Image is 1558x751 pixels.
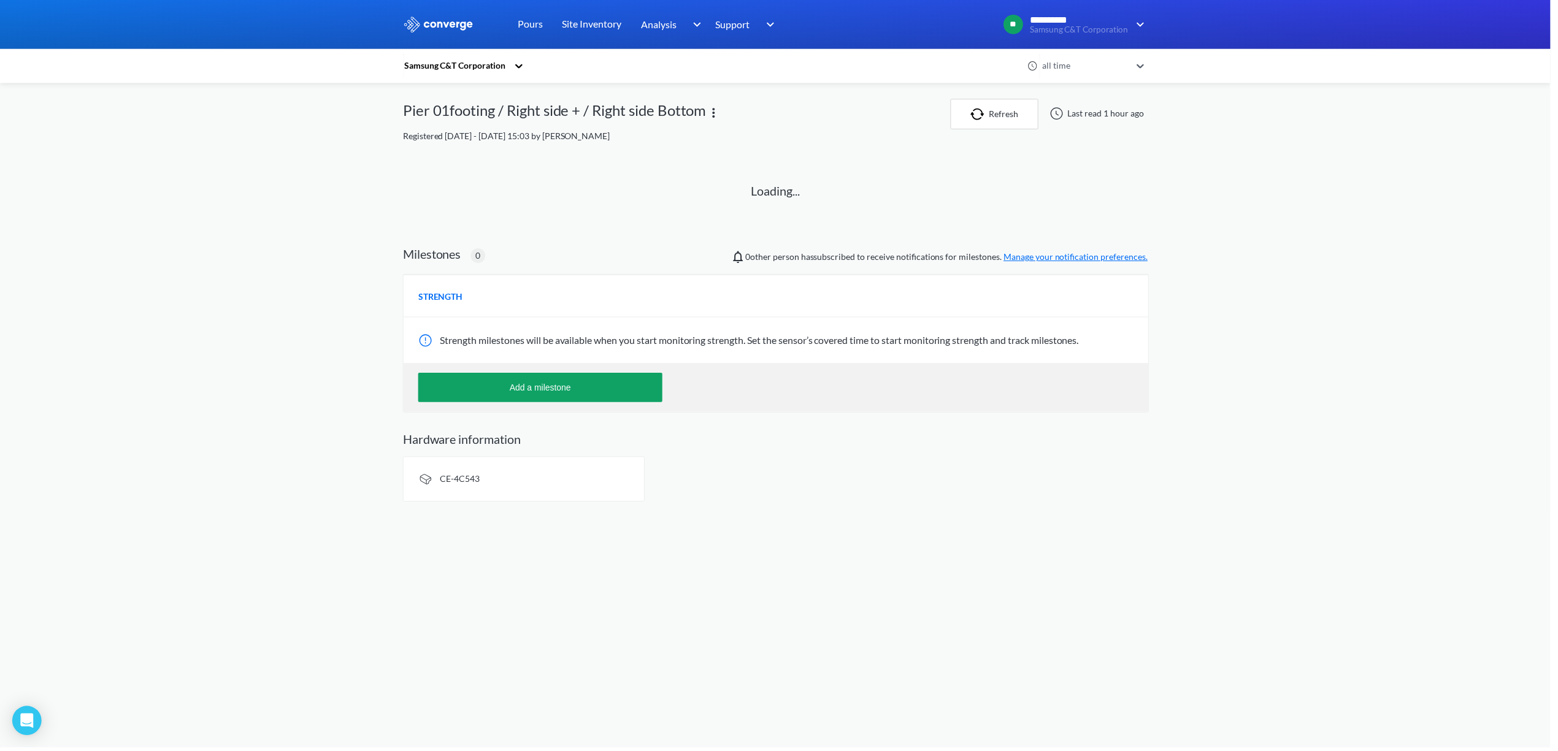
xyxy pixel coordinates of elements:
[749,253,775,263] span: 0 other
[405,99,710,130] div: Pier 01footing / Right side + / Right side Bottom
[1044,59,1136,73] div: all time
[478,250,483,264] span: 0
[405,17,476,32] img: logo_ewhite.svg
[442,476,482,486] span: CE-4C543
[754,183,804,202] p: Loading...
[688,17,708,32] img: downArrow.svg
[734,251,749,265] img: notifications-icon.svg
[1134,17,1153,32] img: downArrow.svg
[405,434,1153,449] h2: Hardware information
[710,106,724,121] img: more.svg
[975,109,994,121] img: icon-refresh.svg
[749,251,1153,265] span: person has subscribed to receive notifications for milestones.
[405,248,463,262] h2: Milestones
[1035,25,1134,34] span: Samsung C&T Corporation
[12,709,42,739] div: Open Intercom Messenger
[442,336,1084,348] span: Strength milestones will be available when you start monitoring strength. Set the sensor’s covere...
[1008,253,1153,263] a: Manage your notification preferences.
[955,99,1043,130] button: Refresh
[1032,61,1043,72] img: icon-clock.svg
[420,291,465,305] span: STRENGTH
[420,375,666,404] button: Add a milestone
[762,17,781,32] img: downArrow.svg
[1048,107,1153,121] div: Last read 1 hour ago
[719,17,753,32] span: Support
[405,131,613,142] span: Registered [DATE] - [DATE] 15:03 by [PERSON_NAME]
[420,474,435,489] img: signal-icon.svg
[405,59,510,73] div: Samsung C&T Corporation
[644,17,680,32] span: Analysis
